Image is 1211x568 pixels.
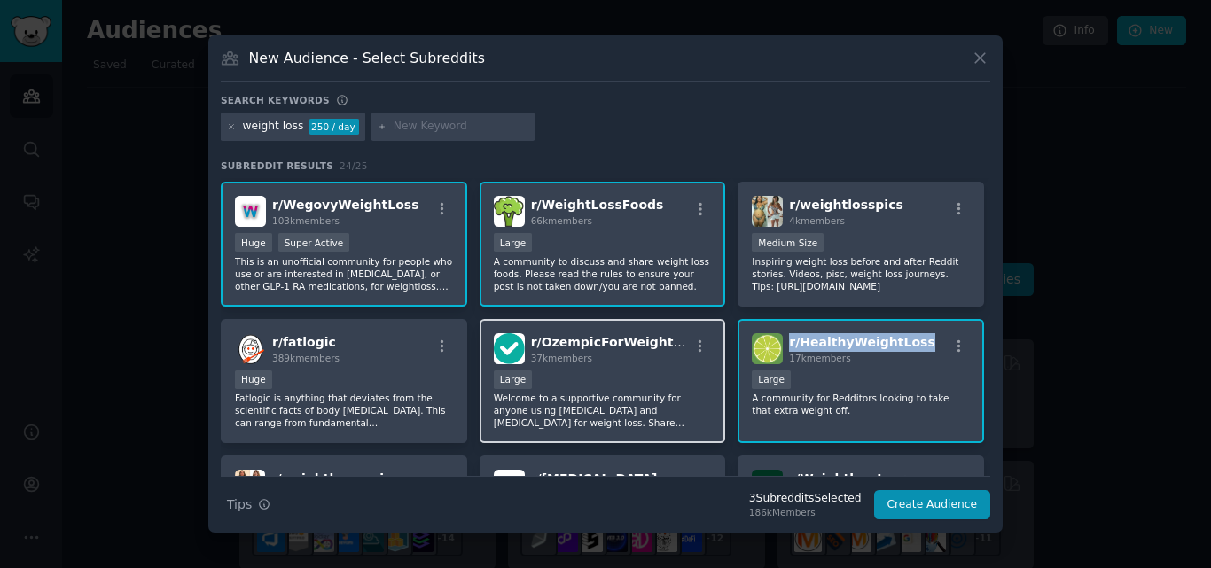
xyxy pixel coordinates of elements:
[272,335,336,349] span: r/ fatlogic
[789,198,902,212] span: r/ weightlosspics
[221,160,333,172] span: Subreddit Results
[749,506,862,518] div: 186k Members
[752,333,783,364] img: HealthyWeightLoss
[752,392,970,416] p: A community for Redditors looking to take that extra weight off.
[494,255,712,292] p: A community to discuss and share weight loss foods. Please read the rules to ensure your post is ...
[235,255,453,292] p: This is an unofficial community for people who use or are interested in [MEDICAL_DATA], or other ...
[494,392,712,429] p: Welcome to a supportive community for anyone using [MEDICAL_DATA] and [MEDICAL_DATA] for weight l...
[235,370,272,389] div: Huge
[340,160,368,171] span: 24 / 25
[494,196,525,227] img: WeightLossFoods
[789,335,934,349] span: r/ HealthyWeightLoss
[394,119,528,135] input: New Keyword
[243,119,304,135] div: weight loss
[789,471,930,486] span: r/ WeightlossJourney
[272,198,418,212] span: r/ WegovyWeightLoss
[235,333,266,364] img: fatlogic
[494,370,533,389] div: Large
[278,233,350,252] div: Super Active
[235,392,453,429] p: Fatlogic is anything that deviates from the scientific facts of body [MEDICAL_DATA]. This can ran...
[531,471,658,486] span: r/ [MEDICAL_DATA]
[271,471,438,486] span: r/ weightlossreviewsupp
[749,491,862,507] div: 3 Subreddit s Selected
[494,333,525,364] img: OzempicForWeightLoss
[235,233,272,252] div: Huge
[789,215,845,226] span: 4k members
[874,490,991,520] button: Create Audience
[752,233,824,252] div: Medium Size
[249,49,485,67] h3: New Audience - Select Subreddits
[272,353,340,363] span: 389k members
[272,215,340,226] span: 103k members
[494,470,525,501] img: Semaglutide
[752,370,791,389] div: Large
[235,196,266,227] img: WegovyWeightLoss
[752,470,783,501] img: WeightlossJourney
[309,119,359,135] div: 250 / day
[789,353,850,363] span: 17k members
[494,233,533,252] div: Large
[531,353,592,363] span: 37k members
[235,470,265,501] img: weightlossreviewsupp
[531,198,664,212] span: r/ WeightLossFoods
[752,255,970,292] p: Inspiring weight loss before and after Reddit stories. Videos, pisc, weight loss journeys. Tips: ...
[227,495,252,514] span: Tips
[221,94,330,106] h3: Search keywords
[752,196,783,227] img: weightlosspics
[221,489,277,520] button: Tips
[531,335,705,349] span: r/ OzempicForWeightLoss
[531,215,592,226] span: 66k members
